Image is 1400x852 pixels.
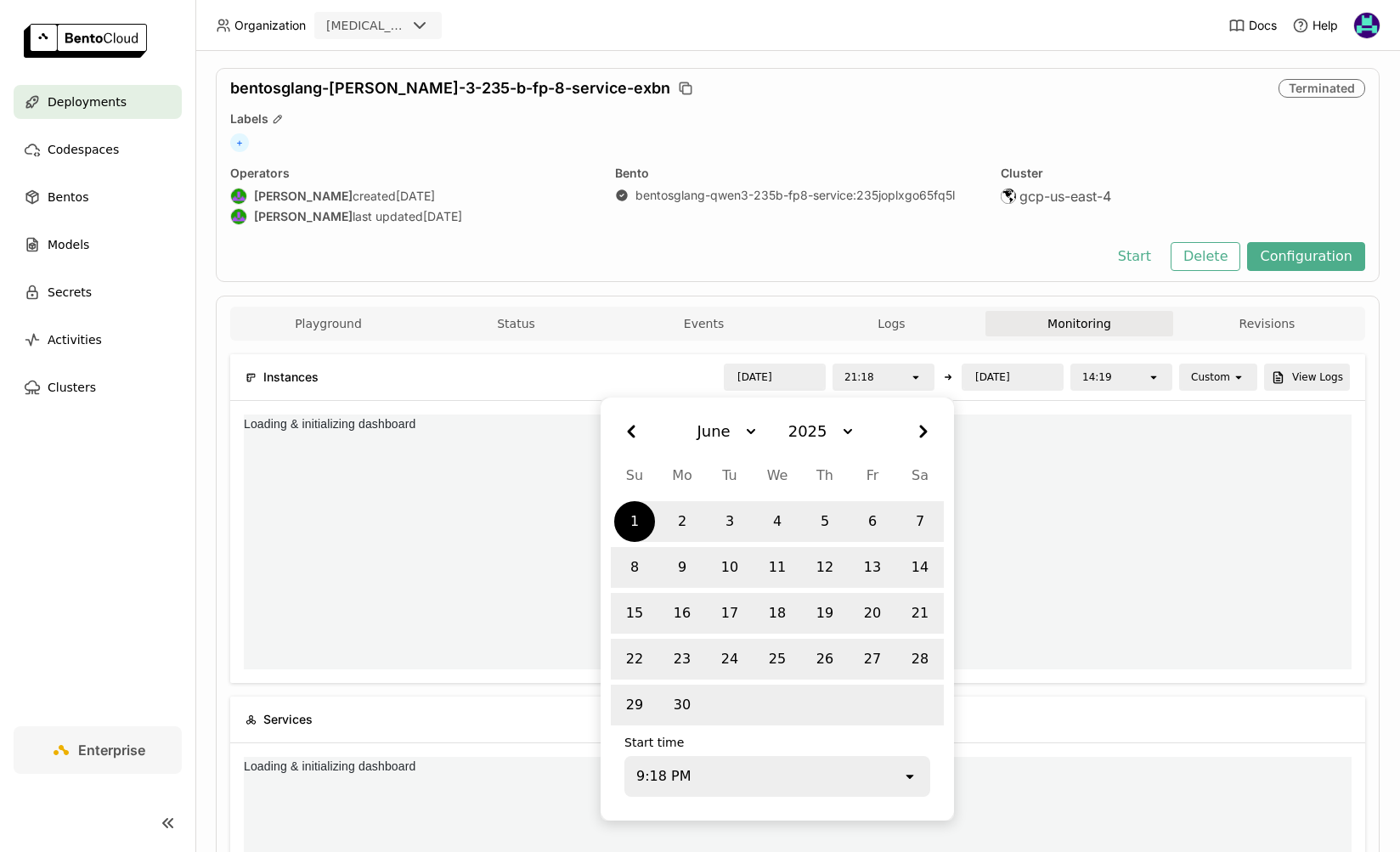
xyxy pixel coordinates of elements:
span: + [230,133,249,152]
div: 26 [808,644,842,674]
span: Enterprise [78,742,145,759]
div: Choose Saturday, June 21st 2025. It's available. [896,591,944,635]
a: Docs [1228,17,1277,34]
div: 13 [855,552,889,583]
div: Custom [1191,369,1230,386]
span: Deployments [48,92,127,112]
div: Choose Sunday, June 29th 2025. It's available. [611,683,658,727]
div: Choose Wednesday, June 25th 2025. It's available. [754,637,801,681]
div: Choose Monday, June 2nd 2025. It's available. [658,499,706,544]
div: 12 [808,552,842,583]
div: Choose Friday, June 13th 2025. It's available. [849,545,896,590]
button: Next month. [903,411,944,452]
button: Revisions [1173,311,1361,336]
div: Choose Tuesday, June 17th 2025. It's available. [706,591,754,635]
abbr: Wednesday [767,467,788,483]
a: Deployments [14,85,182,119]
button: View Logs [1264,364,1350,391]
img: Shenyang Zhao [231,209,246,224]
div: 3 [713,506,747,537]
img: David Zhu [1354,13,1380,38]
div: Choose Monday, June 23rd 2025. It's available. [658,637,706,681]
span: Models [48,234,89,255]
div: 2 [665,506,699,537]
button: Status [422,311,610,336]
svg: Left [616,416,646,447]
button: Playground [234,311,422,336]
div: Choose Thursday, June 19th 2025. It's available. [801,591,849,635]
div: Choose Friday, June 6th 2025. It's available. [849,499,896,544]
div: 23 [665,644,699,674]
a: Models [14,228,182,262]
abbr: Friday [867,467,879,483]
div: 14:19 [1082,369,1112,386]
svg: Right [908,416,939,447]
div: Choose Monday, June 30th 2025. It's available. [658,683,706,727]
div: 21:18 [844,369,874,386]
div: 22 [618,644,652,674]
strong: [PERSON_NAME] [254,209,353,224]
span: Bentos [48,187,88,207]
svg: open [1232,370,1245,384]
div: created [230,188,595,205]
div: Calendar. [601,398,954,821]
button: Configuration [1247,242,1365,271]
div: 15 [618,598,652,629]
div: Choose Wednesday, June 18th 2025. It's available. [754,591,801,635]
div: Terminated [1279,79,1365,98]
div: Choose Wednesday, June 4th 2025. It's available. [754,499,801,544]
img: Shenyang Zhao [231,189,246,204]
div: Choose Thursday, June 12th 2025. It's available. [801,545,849,590]
span: Docs [1249,18,1277,33]
div: Choose Saturday, June 7th 2025. It's available. [896,499,944,544]
abbr: Monday [672,467,692,483]
div: 11 [760,552,794,583]
div: [MEDICAL_DATA] [326,17,406,34]
div: Choose Saturday, June 28th 2025. It's available. [896,637,944,681]
input: Selected revia. [408,18,409,35]
button: Logs [798,311,985,336]
button: Start [1105,242,1164,271]
div: 9 [665,552,699,583]
div: Choose Sunday, June 8th 2025. It's available. [611,545,658,590]
div: 24 [713,644,747,674]
span: bentosglang-[PERSON_NAME]-3-235-b-fp-8-service-exbn [230,79,670,98]
button: Delete [1171,242,1241,271]
div: 30 [665,690,699,720]
div: 10 [713,552,747,583]
abbr: Saturday [912,467,929,483]
div: 7 [903,506,937,537]
button: Month, June [683,408,774,455]
abbr: Tuesday [722,467,737,483]
div: 17 [713,598,747,629]
button: Monitoring [985,311,1173,336]
span: [DATE] [396,189,435,204]
div: Choose Friday, June 20th 2025. It's available. [849,591,896,635]
button: Previous month. [611,411,652,452]
svg: open [909,370,923,384]
div: Choose Sunday, June 15th 2025. It's available. [611,591,658,635]
div: 29 [618,690,652,720]
span: Secrets [48,282,92,302]
a: Codespaces [14,133,182,166]
div: Choose Tuesday, June 3rd 2025. It's available. [706,499,754,544]
div: 18 [760,598,794,629]
span: Organization [234,18,306,33]
div: 1 [618,506,652,537]
div: Choose Tuesday, June 10th 2025. It's available. [706,545,754,590]
svg: open [901,768,918,785]
a: Bentos [14,180,182,214]
input: Selected 14:19. Select a time, 24-hour format. [1114,369,1115,386]
svg: open [1147,370,1160,384]
a: Activities [14,323,182,357]
div: 28 [903,644,937,674]
div: 16 [665,598,699,629]
div: last updated [230,208,595,225]
span: Codespaces [48,139,119,160]
label: Start time [624,736,930,749]
div: 19 [808,598,842,629]
iframe: Number of Replicas [244,415,1352,669]
div: 21 [903,598,937,629]
div: Choose Monday, June 16th 2025. It's available. [658,591,706,635]
a: Secrets [14,275,182,309]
